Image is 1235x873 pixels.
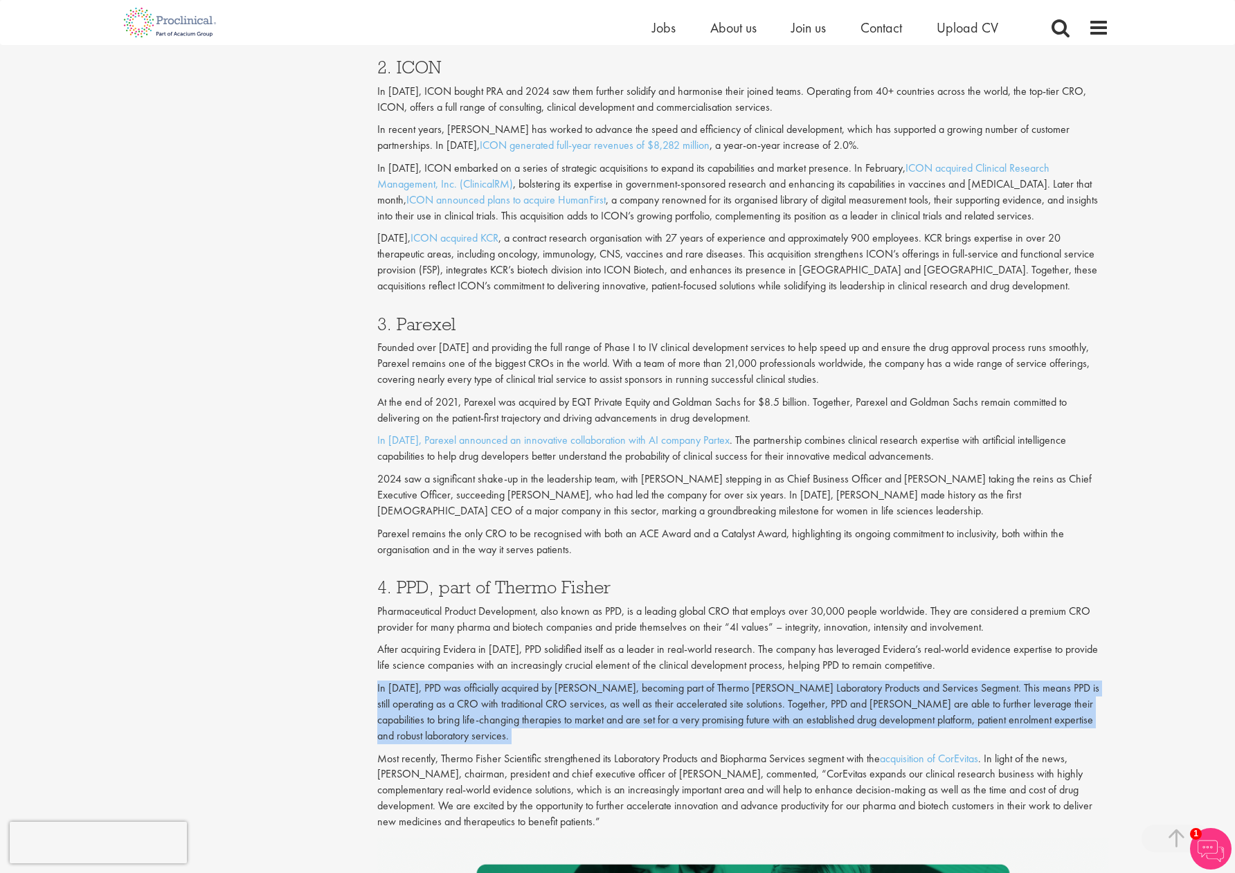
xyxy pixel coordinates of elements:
[377,471,1110,519] p: 2024 saw a significant shake-up in the leadership team, with [PERSON_NAME] stepping in as Chief B...
[377,315,1110,333] h3: 3. Parexel
[1190,828,1232,870] img: Chatbot
[377,84,1110,116] p: In [DATE], ICON bought PRA and 2024 saw them further solidify and harmonise their joined teams. O...
[377,604,1110,636] p: Pharmaceutical Product Development, also known as PPD, is a leading global CRO that employs over ...
[377,161,1049,191] a: ICON acquired Clinical Research Management, Inc. (ClinicalRM)
[10,822,187,863] iframe: reCAPTCHA
[411,231,498,245] a: ICON acquired KCR
[377,231,1110,294] p: [DATE], , a contract research organisation with 27 years of experience and approximately 900 empl...
[880,751,978,766] a: acquisition of CorEvitas
[377,122,1110,154] p: In recent years, [PERSON_NAME] has worked to advance the speed and efficiency of clinical develop...
[377,642,1110,674] p: After acquiring Evidera in [DATE], PPD solidified itself as a leader in real-world research. The ...
[377,433,1110,465] p: . The partnership combines clinical research expertise with artificial intelligence capabilities ...
[937,19,998,37] a: Upload CV
[652,19,676,37] a: Jobs
[406,192,606,207] a: ICON announced plans to acquire HumanFirst
[377,395,1110,426] p: At the end of 2021, Parexel was acquired by EQT Private Equity and Goldman Sachs for $8.5 billion...
[377,526,1110,558] p: Parexel remains the only CRO to be recognised with both an ACE Award and a Catalyst Award, highli...
[377,340,1110,388] p: Founded over [DATE] and providing the full range of Phase I to IV clinical development services t...
[1190,828,1202,840] span: 1
[791,19,826,37] a: Join us
[377,58,1110,76] h3: 2. ICON
[377,681,1110,744] p: In [DATE], PPD was officially acquired by [PERSON_NAME], becoming part of Thermo [PERSON_NAME] La...
[377,433,730,447] a: In [DATE], Parexel announced an innovative collaboration with AI company Partex
[377,161,1110,224] p: In [DATE], ICON embarked on a series of strategic acquisitions to expand its capabilities and mar...
[860,19,902,37] a: Contact
[710,19,757,37] a: About us
[377,578,1110,596] h3: 4. PPD, part of Thermo Fisher
[377,751,1110,830] p: Most recently, Thermo Fisher Scientific strengthened its Laboratory Products and Biopharma Servic...
[480,138,710,152] a: ICON generated full-year revenues of $8,282 million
